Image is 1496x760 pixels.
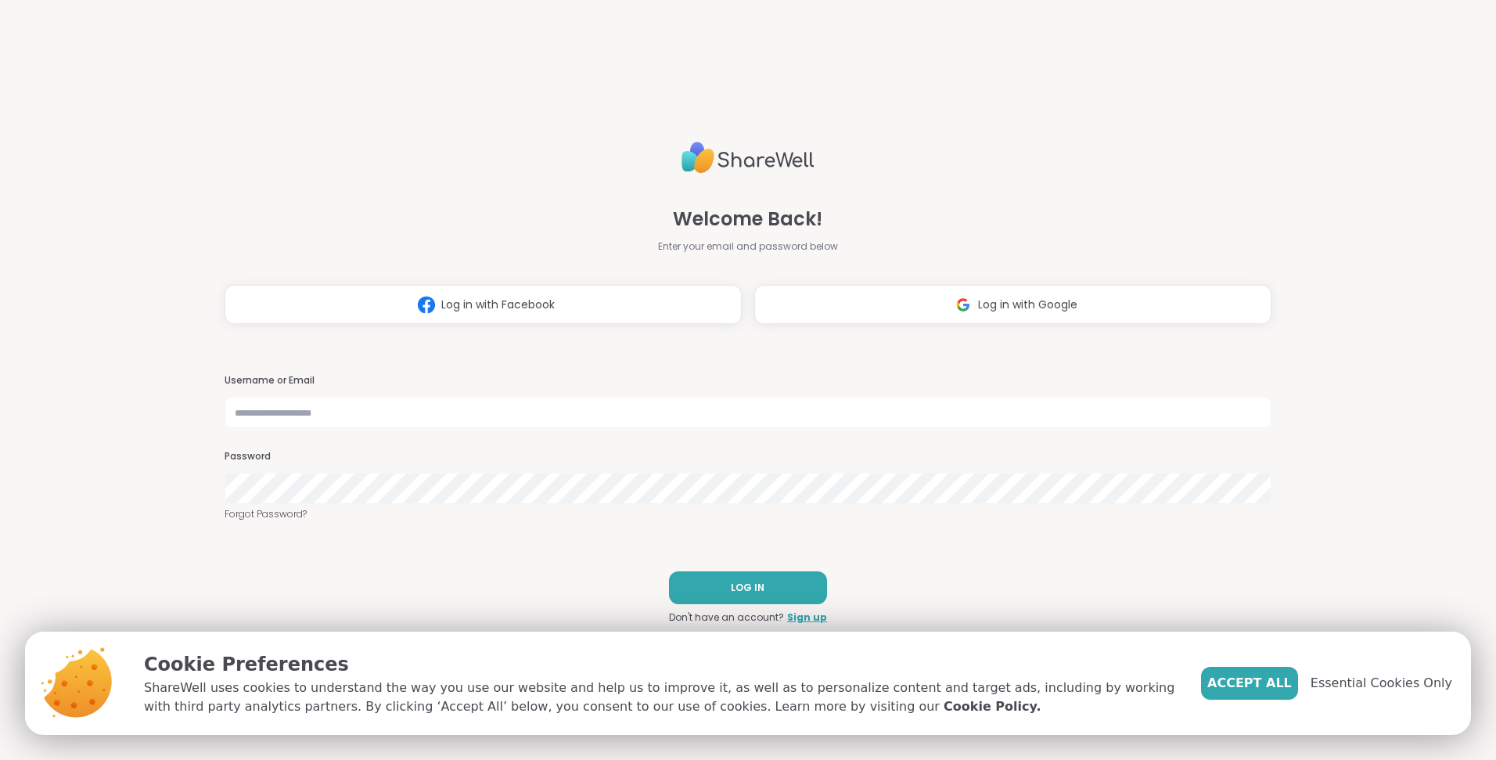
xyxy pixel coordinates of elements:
[673,205,822,233] span: Welcome Back!
[944,697,1041,716] a: Cookie Policy.
[787,611,827,625] a: Sign up
[681,135,815,180] img: ShareWell Logo
[441,297,555,313] span: Log in with Facebook
[658,240,838,254] span: Enter your email and password below
[754,285,1271,324] button: Log in with Google
[144,650,1176,679] p: Cookie Preferences
[225,374,1271,387] h3: Username or Email
[669,611,784,625] span: Don't have an account?
[731,581,764,595] span: LOG IN
[225,285,742,324] button: Log in with Facebook
[225,507,1271,521] a: Forgot Password?
[669,571,827,604] button: LOG IN
[978,297,1077,313] span: Log in with Google
[1201,667,1298,700] button: Accept All
[412,290,441,319] img: ShareWell Logomark
[1207,674,1292,693] span: Accept All
[144,679,1176,716] p: ShareWell uses cookies to understand the way you use our website and help us to improve it, as we...
[1311,674,1452,693] span: Essential Cookies Only
[225,450,1271,463] h3: Password
[948,290,978,319] img: ShareWell Logomark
